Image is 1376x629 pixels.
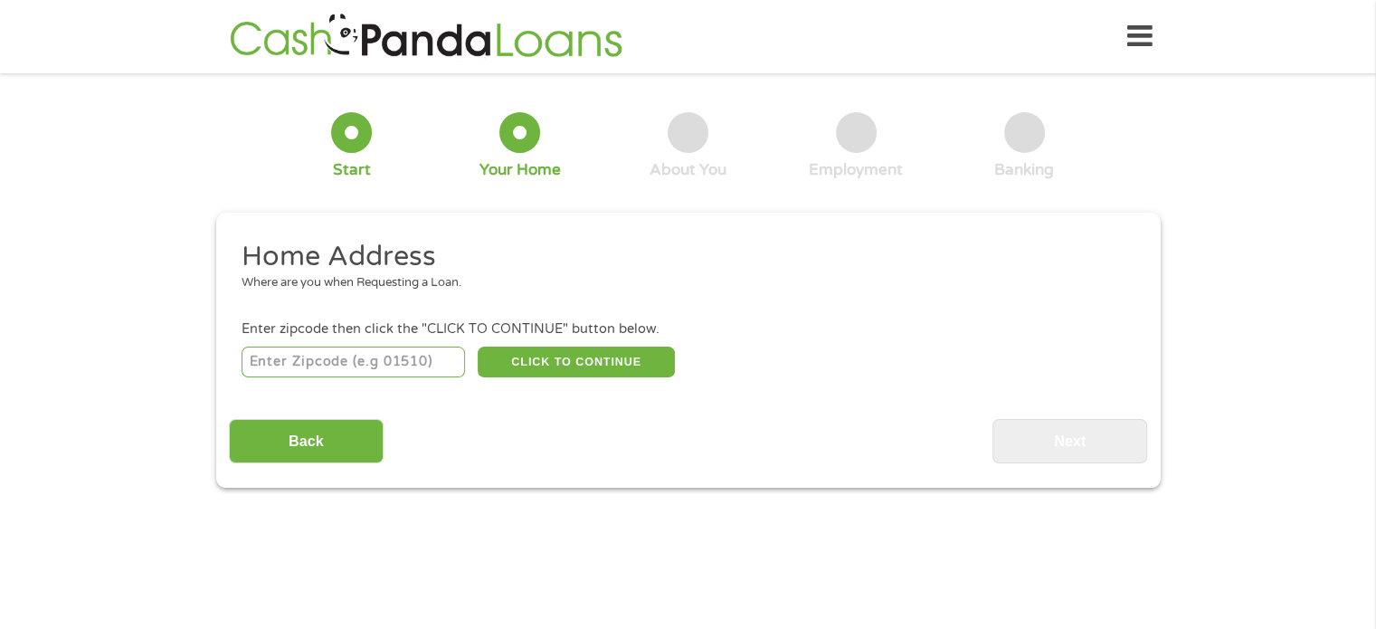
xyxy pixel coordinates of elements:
[992,419,1147,463] input: Next
[479,160,561,180] div: Your Home
[229,419,384,463] input: Back
[809,160,903,180] div: Employment
[333,160,371,180] div: Start
[242,319,1134,339] div: Enter zipcode then click the "CLICK TO CONTINUE" button below.
[242,239,1121,275] h2: Home Address
[224,11,628,62] img: GetLoanNow Logo
[650,160,726,180] div: About You
[242,347,465,377] input: Enter Zipcode (e.g 01510)
[478,347,675,377] button: CLICK TO CONTINUE
[994,160,1054,180] div: Banking
[242,274,1121,292] div: Where are you when Requesting a Loan.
